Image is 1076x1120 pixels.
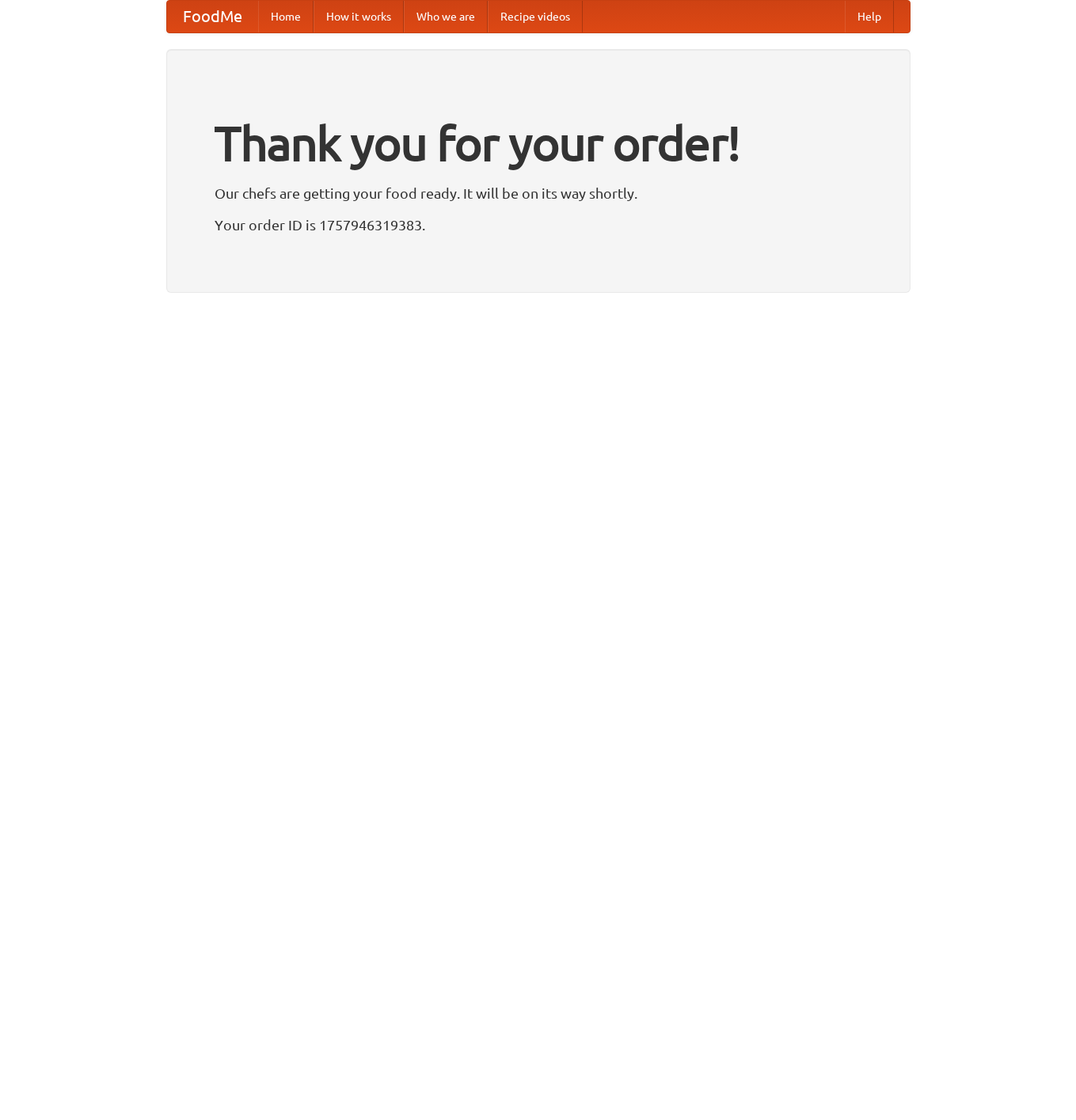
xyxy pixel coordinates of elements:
h1: Thank you for your order! [215,105,862,181]
a: Help [845,1,894,32]
a: How it works [314,1,404,32]
a: Who we are [404,1,488,32]
a: Recipe videos [488,1,583,32]
a: Home [258,1,314,32]
p: Your order ID is 1757946319383. [215,213,862,237]
a: FoodMe [167,1,258,32]
p: Our chefs are getting your food ready. It will be on its way shortly. [215,181,862,205]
